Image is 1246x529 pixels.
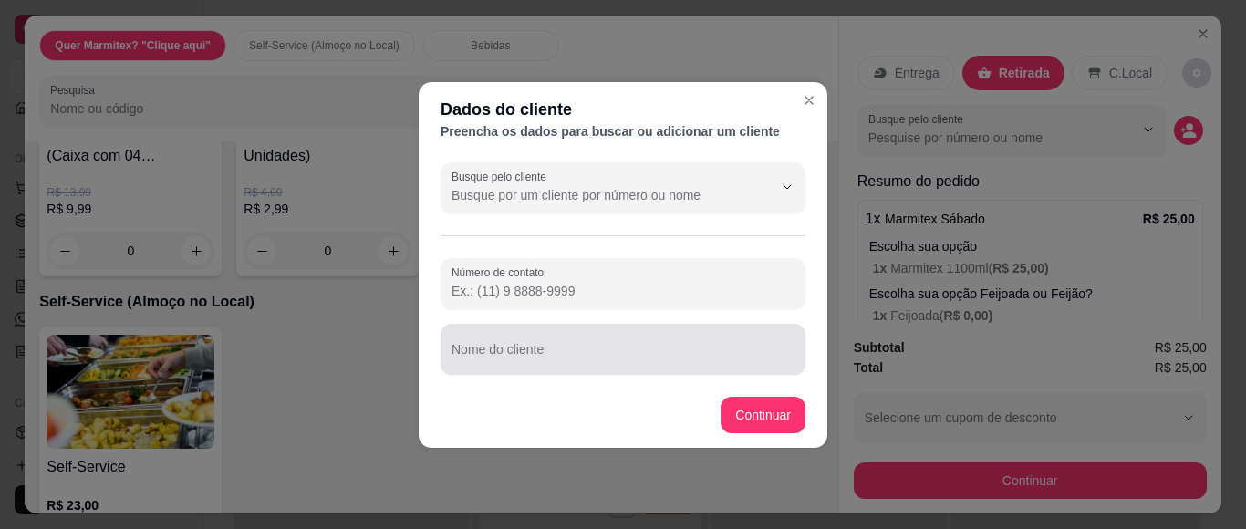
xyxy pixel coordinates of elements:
input: Busque pelo cliente [452,186,743,204]
div: Dados do cliente [441,97,805,122]
label: Busque pelo cliente [452,169,553,184]
button: Continuar [721,397,805,433]
button: Show suggestions [773,172,802,202]
input: Nome do cliente [452,347,794,366]
input: Número de contato [452,282,794,300]
label: Número de contato [452,264,550,280]
div: Preencha os dados para buscar ou adicionar um cliente [441,122,805,140]
button: Close [794,86,824,115]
